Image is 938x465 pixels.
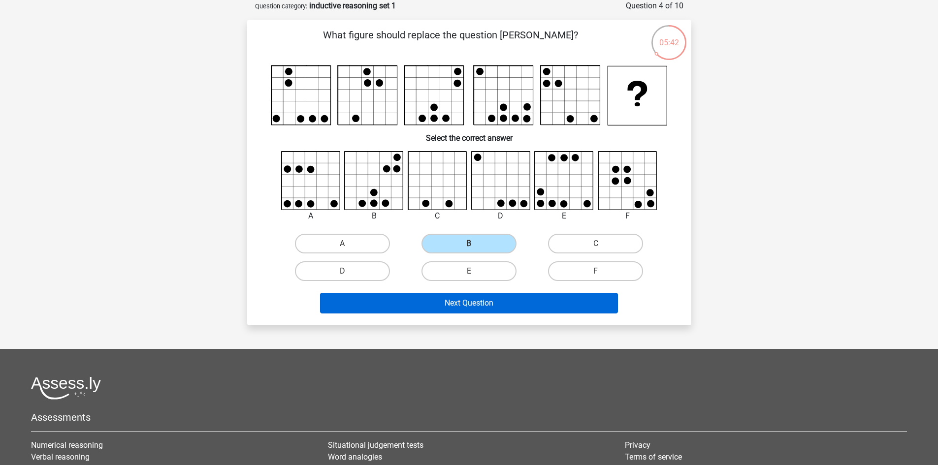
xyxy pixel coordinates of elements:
div: B [337,210,411,222]
label: B [421,234,517,253]
a: Verbal reasoning [31,452,90,462]
p: What figure should replace the question [PERSON_NAME]? [263,28,639,57]
div: E [527,210,601,222]
a: Word analogies [328,452,382,462]
div: F [590,210,665,222]
a: Situational judgement tests [328,440,423,450]
label: C [548,234,643,253]
a: Privacy [625,440,650,450]
small: Question category: [255,2,307,10]
div: A [274,210,348,222]
label: E [421,261,517,281]
label: F [548,261,643,281]
h6: Select the correct answer [263,125,676,143]
div: 05:42 [650,24,687,49]
a: Numerical reasoning [31,440,103,450]
strong: inductive reasoning set 1 [309,1,396,10]
button: Next Question [320,293,618,313]
label: D [295,261,390,281]
a: Terms of service [625,452,682,462]
div: D [464,210,538,222]
img: Assessly logo [31,376,101,400]
h5: Assessments [31,411,907,423]
label: A [295,234,390,253]
div: C [400,210,475,222]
